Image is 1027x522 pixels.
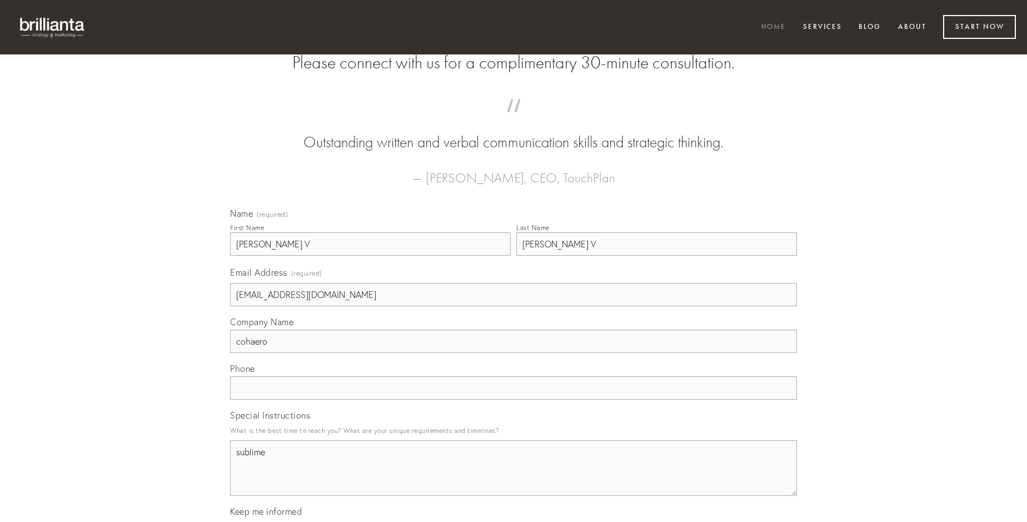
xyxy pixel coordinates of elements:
[230,506,302,517] span: Keep me informed
[230,423,797,438] p: What is the best time to reach you? What are your unique requirements and timelines?
[516,223,550,232] div: Last Name
[796,18,849,37] a: Services
[230,363,255,374] span: Phone
[943,15,1016,39] a: Start Now
[230,410,310,421] span: Special Instructions
[230,52,797,73] h2: Please connect with us for a complimentary 30-minute consultation.
[230,208,253,219] span: Name
[248,110,779,153] blockquote: Outstanding written and verbal communication skills and strategic thinking.
[248,110,779,132] span: “
[230,316,293,327] span: Company Name
[291,266,322,281] span: (required)
[248,153,779,189] figcaption: — [PERSON_NAME], CEO, TouchPlan
[257,211,288,218] span: (required)
[230,223,264,232] div: First Name
[754,18,793,37] a: Home
[11,11,94,43] img: brillianta - research, strategy, marketing
[230,440,797,496] textarea: sublime
[851,18,888,37] a: Blog
[891,18,934,37] a: About
[230,267,287,278] span: Email Address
